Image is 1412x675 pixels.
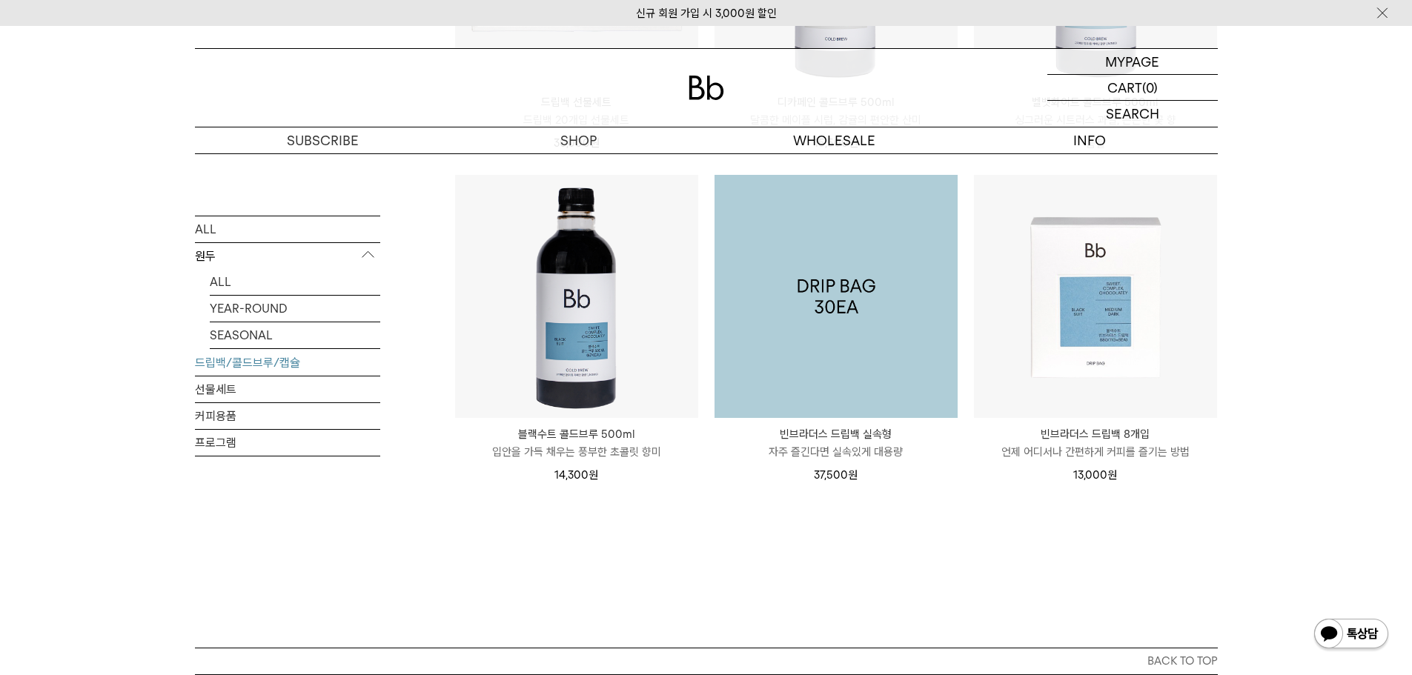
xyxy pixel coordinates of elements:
p: 블랙수트 콜드브루 500ml [455,425,698,443]
a: 선물세트 [195,376,380,402]
a: ALL [210,268,380,294]
p: (0) [1142,75,1158,100]
p: 빈브라더스 드립백 8개입 [974,425,1217,443]
img: 1000000033_add2_050.jpg [715,175,958,418]
a: 빈브라더스 드립백 실속형 자주 즐긴다면 실속있게 대용량 [715,425,958,461]
a: ALL [195,216,380,242]
a: 커피용품 [195,402,380,428]
a: MYPAGE [1047,49,1218,75]
img: 카카오톡 채널 1:1 채팅 버튼 [1313,617,1390,653]
span: 원 [1107,468,1117,482]
a: 드립백/콜드브루/캡슐 [195,349,380,375]
a: SHOP [451,127,706,153]
a: 빈브라더스 드립백 실속형 [715,175,958,418]
p: WHOLESALE [706,127,962,153]
span: 원 [589,468,598,482]
a: 프로그램 [195,429,380,455]
p: 빈브라더스 드립백 실속형 [715,425,958,443]
p: MYPAGE [1105,49,1159,74]
p: 입안을 가득 채우는 풍부한 초콜릿 향미 [455,443,698,461]
img: 빈브라더스 드립백 8개입 [974,175,1217,418]
p: SEARCH [1106,101,1159,127]
a: SEASONAL [210,322,380,348]
p: 원두 [195,242,380,269]
p: 언제 어디서나 간편하게 커피를 즐기는 방법 [974,443,1217,461]
span: 13,000 [1073,468,1117,482]
img: 블랙수트 콜드브루 500ml [455,175,698,418]
img: 로고 [689,76,724,100]
span: 원 [848,468,858,482]
p: INFO [962,127,1218,153]
span: 14,300 [554,468,598,482]
button: BACK TO TOP [195,648,1218,674]
a: 빈브라더스 드립백 8개입 언제 어디서나 간편하게 커피를 즐기는 방법 [974,425,1217,461]
p: 자주 즐긴다면 실속있게 대용량 [715,443,958,461]
a: YEAR-ROUND [210,295,380,321]
a: 신규 회원 가입 시 3,000원 할인 [636,7,777,20]
p: CART [1107,75,1142,100]
a: 블랙수트 콜드브루 500ml 입안을 가득 채우는 풍부한 초콜릿 향미 [455,425,698,461]
span: 37,500 [814,468,858,482]
a: CART (0) [1047,75,1218,101]
a: SUBSCRIBE [195,127,451,153]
